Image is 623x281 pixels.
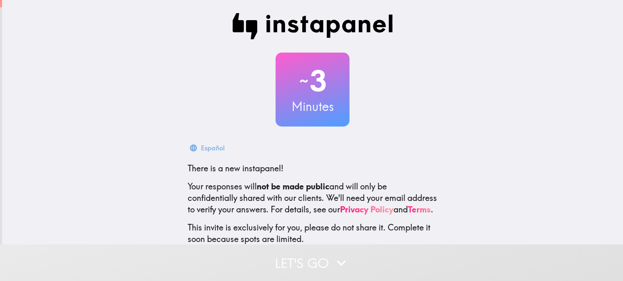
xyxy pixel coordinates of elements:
b: not be made public [257,181,329,191]
span: ~ [298,69,310,93]
span: There is a new instapanel! [188,163,283,173]
a: Terms [408,204,431,214]
a: Privacy Policy [340,204,393,214]
p: Your responses will and will only be confidentially shared with our clients. We'll need your emai... [188,181,437,215]
p: This invite is exclusively for you, please do not share it. Complete it soon because spots are li... [188,222,437,245]
button: Español [188,140,228,156]
h3: Minutes [276,98,349,115]
img: Instapanel [232,13,393,39]
h2: 3 [276,64,349,98]
div: Español [201,142,225,154]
